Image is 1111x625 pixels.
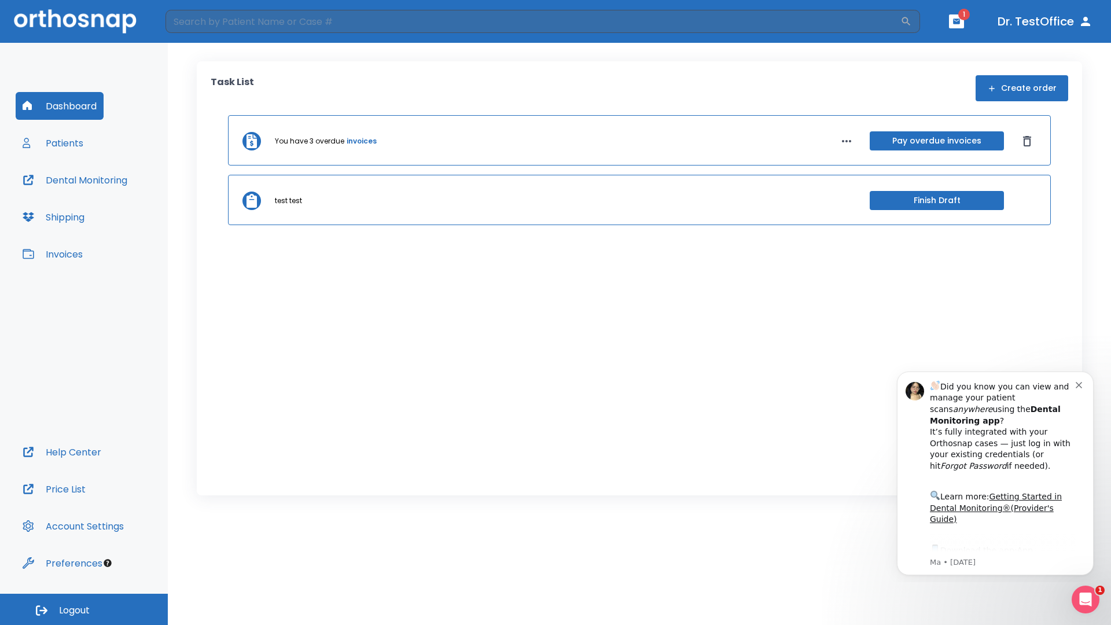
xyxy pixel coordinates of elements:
[16,438,108,466] button: Help Center
[211,75,254,101] p: Task List
[870,131,1004,150] button: Pay overdue invoices
[1095,586,1105,595] span: 1
[16,92,104,120] button: Dashboard
[16,475,93,503] button: Price List
[880,361,1111,582] iframe: Intercom notifications message
[1072,586,1099,613] iframe: Intercom live chat
[993,11,1097,32] button: Dr. TestOffice
[196,18,205,27] button: Dismiss notification
[50,196,196,207] p: Message from Ma, sent 4w ago
[958,9,970,20] span: 1
[275,136,344,146] p: You have 3 overdue
[976,75,1068,101] button: Create order
[102,558,113,568] div: Tooltip anchor
[59,604,90,617] span: Logout
[16,129,90,157] button: Patients
[50,185,153,205] a: App Store
[16,512,131,540] button: Account Settings
[16,240,90,268] button: Invoices
[14,9,137,33] img: Orthosnap
[1018,132,1036,150] button: Dismiss
[16,166,134,194] button: Dental Monitoring
[16,203,91,231] button: Shipping
[165,10,900,33] input: Search by Patient Name or Case #
[347,136,377,146] a: invoices
[50,182,196,241] div: Download the app: | ​ Let us know if you need help getting started!
[16,549,109,577] button: Preferences
[275,196,302,206] p: test test
[870,191,1004,210] button: Finish Draft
